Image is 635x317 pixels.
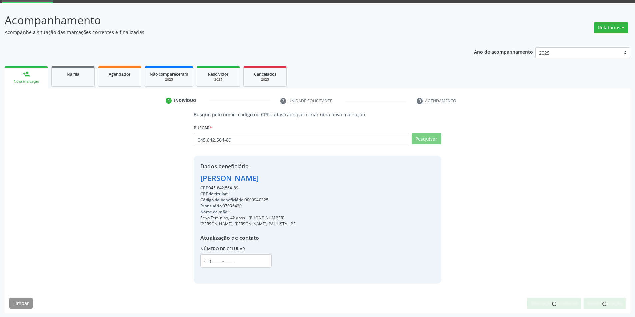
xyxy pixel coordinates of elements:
div: -- [200,191,295,197]
div: 2025 [202,77,235,82]
div: Sexo Feminino, 42 anos - [PHONE_NUMBER] [200,215,295,221]
div: 2025 [248,77,282,82]
button: Relatórios [594,22,628,33]
div: 07036420 [200,203,295,209]
div: Atualização de contato [200,234,295,242]
span: Cancelados [254,71,276,77]
input: Busque por nome, código ou CPF [194,133,409,146]
span: CPF do titular: [200,191,228,197]
div: Nova marcação [9,79,43,84]
div: Indivíduo [174,98,196,104]
label: Buscar [194,123,212,133]
div: person_add [23,70,30,78]
p: Acompanhe a situação das marcações correntes e finalizadas [5,29,443,36]
p: Busque pelo nome, código ou CPF cadastrado para criar uma nova marcação. [194,111,441,118]
div: 2025 [150,77,188,82]
span: Nome da mãe: [200,209,228,215]
div: 1 [166,98,172,104]
div: 9000940325 [200,197,295,203]
p: Ano de acompanhamento [474,47,533,56]
div: -- [200,209,295,215]
input: (__) _____-_____ [200,254,272,268]
div: Dados beneficiário [200,162,295,170]
div: 045.842.564-89 [200,185,295,191]
span: Agendados [109,71,131,77]
p: Acompanhamento [5,12,443,29]
button: Pesquisar [412,133,441,144]
span: Não compareceram [150,71,188,77]
div: [PERSON_NAME] [200,173,295,184]
span: Prontuário: [200,203,223,209]
label: Número de celular [200,244,245,254]
span: Resolvidos [208,71,229,77]
span: Na fila [67,71,79,77]
span: CPF: [200,185,209,191]
span: Código do beneficiário: [200,197,244,203]
button: Limpar [9,298,33,309]
div: [PERSON_NAME], [PERSON_NAME], PAULISTA - PE [200,221,295,227]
